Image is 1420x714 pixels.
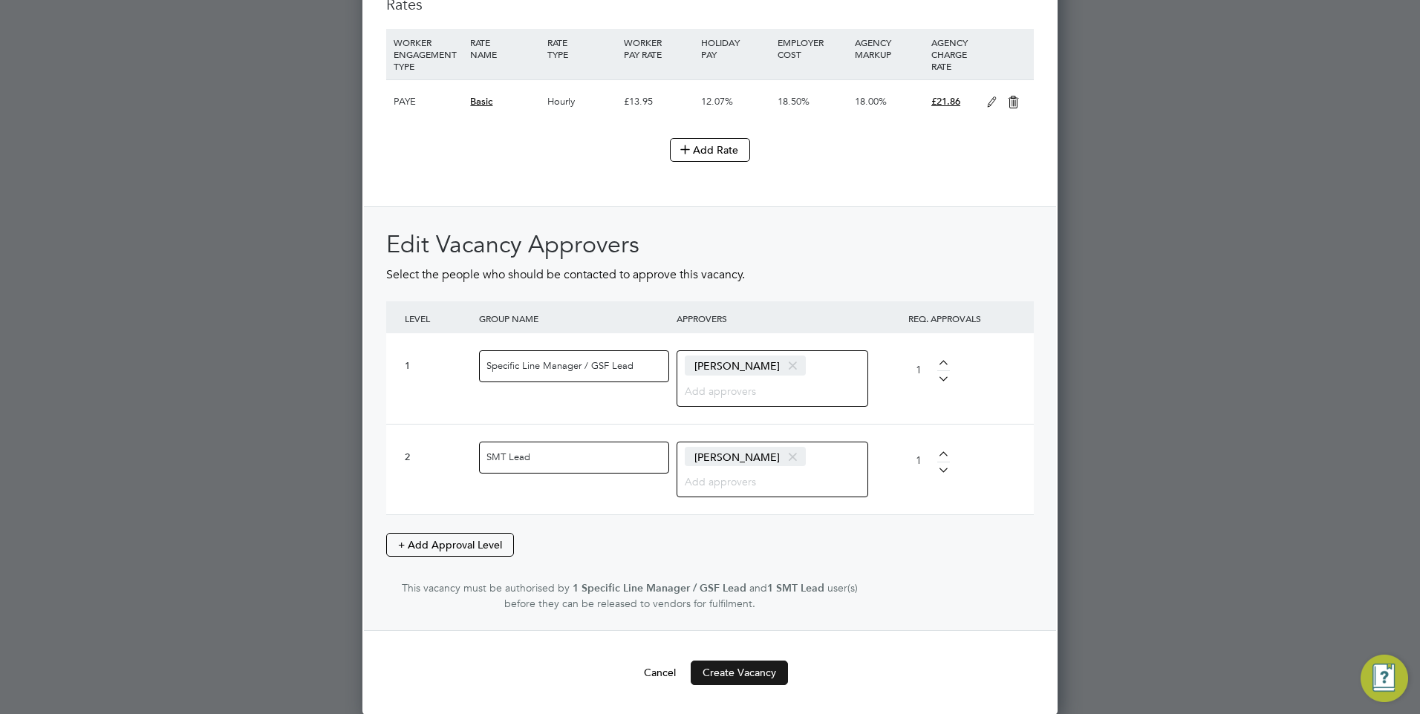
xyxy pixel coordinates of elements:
[390,29,466,79] div: WORKER ENGAGEMENT TYPE
[386,533,514,557] button: + Add Approval Level
[685,471,778,491] input: Add approvers
[470,95,492,108] span: Basic
[632,661,688,684] button: Cancel
[620,29,697,68] div: WORKER PAY RATE
[851,29,928,68] div: AGENCY MARKUP
[749,581,767,595] span: and
[670,138,750,162] button: Add Rate
[685,447,806,466] span: [PERSON_NAME]
[931,95,960,108] span: £21.86
[386,229,1034,261] h2: Edit Vacancy Approvers
[870,301,1019,335] div: REQ. APPROVALS
[475,301,673,335] div: GROUP NAME
[685,381,778,400] input: Add approvers
[390,80,466,123] div: PAYE
[405,451,472,464] div: 2
[466,29,543,68] div: RATE NAME
[691,661,788,684] button: Create Vacancy
[673,301,870,335] div: APPROVERS
[544,80,620,123] div: Hourly
[402,581,570,595] span: This vacancy must be authorised by
[767,582,824,595] strong: 1 SMT Lead
[928,29,979,79] div: AGENCY CHARGE RATE
[620,80,697,123] div: £13.95
[544,29,620,68] div: RATE TYPE
[401,301,475,335] div: LEVEL
[778,95,810,108] span: 18.50%
[386,267,745,282] span: Select the people who should be contacted to approve this vacancy.
[855,95,887,108] span: 18.00%
[774,29,850,68] div: EMPLOYER COST
[405,360,472,373] div: 1
[697,29,774,68] div: HOLIDAY PAY
[1361,655,1408,702] button: Engage Resource Center
[573,582,746,595] strong: 1 Specific Line Manager / GSF Lead
[685,356,806,375] span: [PERSON_NAME]
[701,95,733,108] span: 12.07%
